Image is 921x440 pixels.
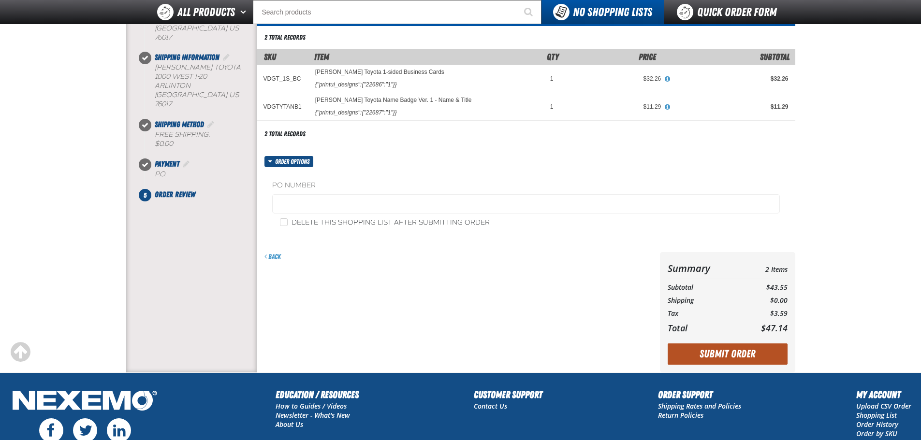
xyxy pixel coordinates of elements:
[474,387,542,402] h2: Customer Support
[668,281,742,294] th: Subtotal
[547,52,559,62] span: Qty
[155,130,257,149] div: Free Shipping:
[155,82,190,90] span: ARLINTON
[280,218,288,226] input: Delete this shopping list after submitting order
[474,401,507,411] a: Contact Us
[661,103,673,112] button: View All Prices for Vandergriff Toyota Name Badge Ver. 1 - Name & Title
[658,411,703,420] a: Return Policies
[264,52,276,62] a: SKU
[264,156,314,167] button: Order options
[155,100,172,108] bdo: 76017
[639,52,656,62] span: Price
[155,24,227,32] span: [GEOGRAPHIC_DATA]
[10,387,160,416] img: Nexemo Logo
[145,52,257,118] li: Shipping Information. Step 2 of 5. Completed
[315,69,444,76] a: [PERSON_NAME] Toyota 1-sided Business Cards
[264,253,281,260] a: Back
[674,103,788,111] div: $11.29
[315,81,397,88] div: {"printui_designs":{"22686":"1"}}
[257,65,308,93] td: VDGT_1S_BC
[229,91,239,99] span: US
[567,103,661,111] div: $11.29
[257,93,308,120] td: VDGTYTANB1
[658,401,741,411] a: Shipping Rates and Policies
[668,307,742,320] th: Tax
[155,33,172,42] bdo: 76017
[550,103,554,110] span: 1
[668,294,742,307] th: Shipping
[155,190,195,199] span: Order Review
[275,156,313,167] span: Order options
[856,387,911,402] h2: My Account
[155,120,204,129] span: Shipping Method
[760,52,789,62] span: Subtotal
[139,189,151,201] span: 5
[668,320,742,336] th: Total
[674,75,788,83] div: $32.26
[315,97,472,104] a: [PERSON_NAME] Toyota Name Badge Ver. 1 - Name & Title
[155,159,179,169] span: Payment
[276,401,347,411] a: How to Guides / Videos
[10,341,31,363] div: Scroll to the top
[264,129,306,139] div: 2 total records
[856,401,911,411] a: Upload CSV Order
[658,387,741,402] h2: Order Support
[155,140,173,148] strong: $0.00
[177,3,235,21] span: All Products
[206,120,216,129] a: Edit Shipping Method
[315,109,397,116] div: {"printui_designs":{"22687":"1"}}
[272,181,780,190] label: PO Number
[668,260,742,277] th: Summary
[661,75,673,84] button: View All Prices for Vandergriff Toyota 1-sided Business Cards
[276,411,350,420] a: Newsletter - What's New
[155,63,241,71] span: [PERSON_NAME] Toyota
[550,75,554,82] span: 1
[856,429,897,438] a: Order by SKU
[573,5,652,19] span: No Shopping Lists
[314,52,329,62] span: Item
[181,159,191,169] a: Edit Payment
[280,218,490,227] label: Delete this shopping list after submitting order
[155,72,207,81] span: 1000 West I-20
[741,294,787,307] td: $0.00
[567,75,661,83] div: $32.26
[145,119,257,158] li: Shipping Method. Step 3 of 5. Completed
[276,387,359,402] h2: Education / Resources
[264,33,306,42] div: 2 total records
[761,322,788,334] span: $47.14
[741,281,787,294] td: $43.55
[276,420,303,429] a: About Us
[155,53,219,62] span: Shipping Information
[668,343,788,365] button: Submit Order
[229,24,239,32] span: US
[155,170,257,179] div: P.O.
[856,411,897,420] a: Shopping List
[856,420,898,429] a: Order History
[155,91,227,99] span: [GEOGRAPHIC_DATA]
[221,53,231,62] a: Edit Shipping Information
[145,158,257,189] li: Payment. Step 4 of 5. Completed
[741,307,787,320] td: $3.59
[145,189,257,200] li: Order Review. Step 5 of 5. Not Completed
[741,260,787,277] td: 2 Items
